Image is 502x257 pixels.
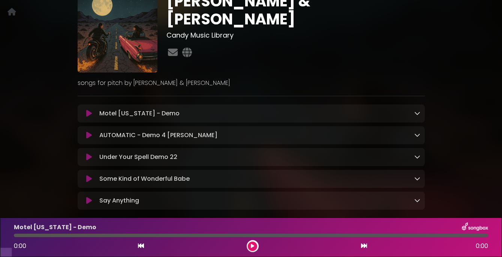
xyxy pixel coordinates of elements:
p: AUTOMATIC - Demo 4 [PERSON_NAME] [99,131,217,140]
p: Motel [US_STATE] - Demo [14,223,96,232]
p: Say Anything [99,196,139,205]
p: Motel [US_STATE] - Demo [99,109,180,118]
p: songs for pitch by [PERSON_NAME] & [PERSON_NAME] [78,79,425,88]
p: Under Your Spell Demo 22 [99,153,177,162]
p: Some Kind of Wonderful Babe [99,174,190,183]
h3: Candy Music Library [166,31,425,39]
img: songbox-logo-white.png [462,222,488,232]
